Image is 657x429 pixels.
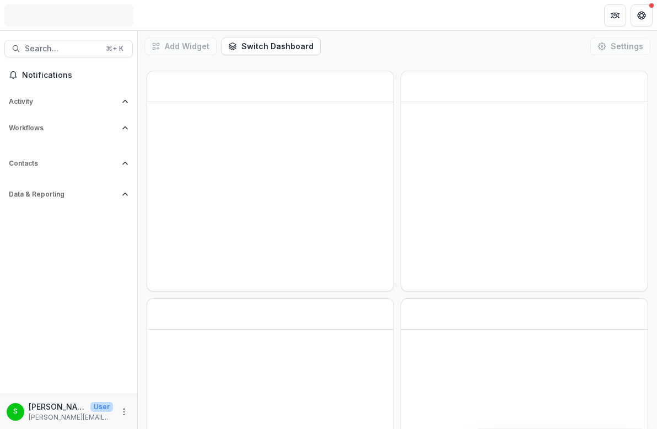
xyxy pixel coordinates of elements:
[4,155,133,172] button: Open Contacts
[4,93,133,110] button: Open Activity
[590,38,650,55] button: Settings
[29,401,86,412] p: [PERSON_NAME]
[9,98,117,105] span: Activity
[25,44,99,54] span: Search...
[604,4,626,27] button: Partners
[4,186,133,203] button: Open Data & Reporting
[142,7,189,23] nav: breadcrumb
[4,66,133,84] button: Notifications
[9,160,117,167] span: Contacts
[144,38,217,55] button: Add Widget
[9,190,117,198] span: Data & Reporting
[221,38,321,55] button: Switch Dashboard
[4,119,133,137] button: Open Workflows
[29,412,113,422] p: [PERSON_NAME][EMAIL_ADDRESS][DOMAIN_NAME]
[4,40,133,57] button: Search...
[13,408,18,415] div: Stephanie
[117,405,131,419] button: More
[9,124,117,132] span: Workflows
[22,71,128,80] span: Notifications
[90,402,113,412] p: User
[104,43,126,55] div: ⌘ + K
[631,4,653,27] button: Get Help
